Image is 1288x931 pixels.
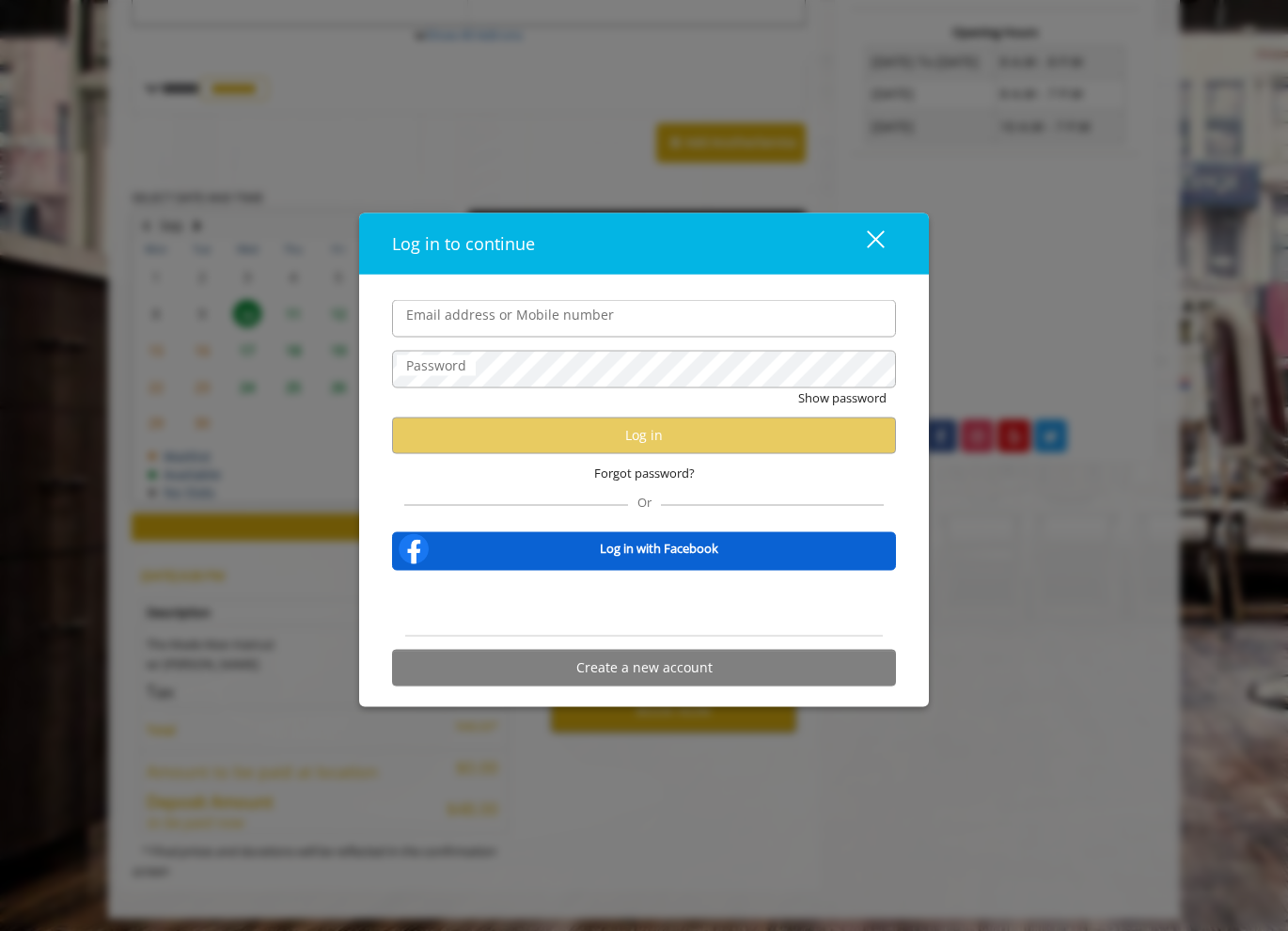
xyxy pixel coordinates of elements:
b: Log in with Facebook [600,539,718,559]
iframe: Sign in with Google Button [530,582,758,623]
label: Password [397,355,476,376]
input: Password [392,351,896,388]
label: Email address or Mobile number [397,305,623,325]
img: facebook-logo [395,529,432,567]
span: Log in to continue [392,232,535,255]
input: Email address or Mobile number [392,300,896,338]
button: Log in [392,417,896,453]
div: close dialog [845,229,883,258]
span: Or [628,493,661,510]
span: Forgot password? [594,463,695,482]
button: Show password [798,388,887,408]
button: close dialog [832,224,896,262]
button: Create a new account [392,649,896,686]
